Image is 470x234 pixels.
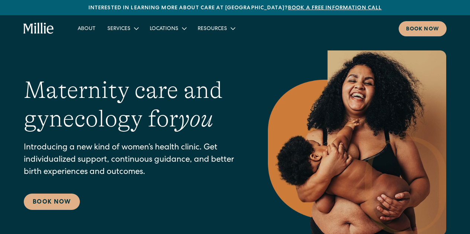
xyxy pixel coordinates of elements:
[144,22,192,34] div: Locations
[24,194,80,210] a: Book Now
[288,6,382,11] a: Book a free information call
[107,25,130,33] div: Services
[72,22,101,34] a: About
[178,105,213,132] em: you
[399,21,447,36] a: Book now
[24,142,238,179] p: Introducing a new kind of women’s health clinic. Get individualized support, continuous guidance,...
[24,76,238,133] h1: Maternity care and gynecology for
[150,25,178,33] div: Locations
[198,25,227,33] div: Resources
[192,22,240,34] div: Resources
[101,22,144,34] div: Services
[23,23,54,34] a: home
[406,26,439,33] div: Book now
